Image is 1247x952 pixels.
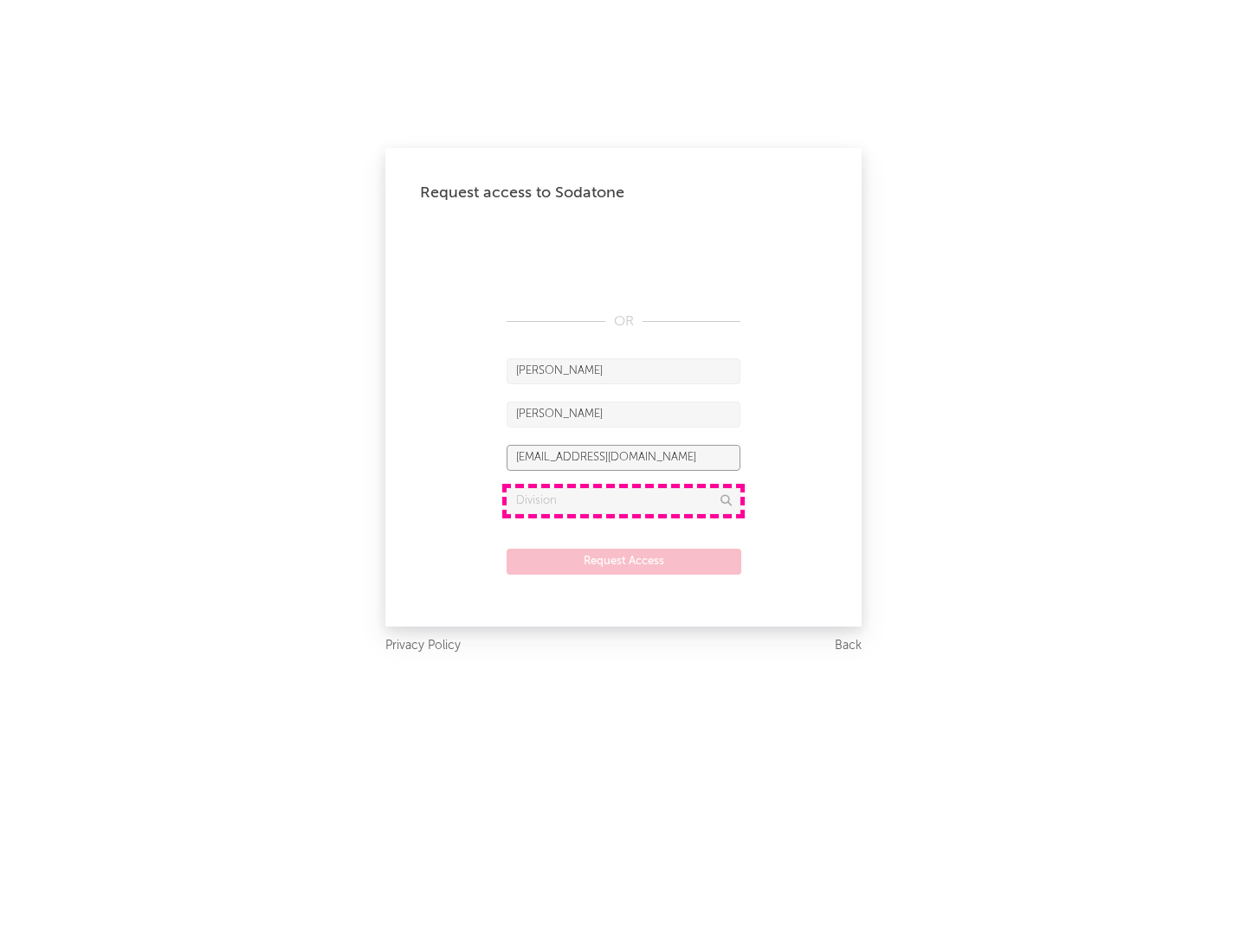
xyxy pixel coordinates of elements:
[507,549,741,575] button: Request Access
[420,183,827,203] div: Request access to Sodatone
[507,445,740,471] input: Email
[507,312,740,332] div: OR
[385,635,461,657] a: Privacy Policy
[835,635,862,657] a: Back
[507,402,740,428] input: Last Name
[507,488,740,514] input: Division
[507,358,740,384] input: First Name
